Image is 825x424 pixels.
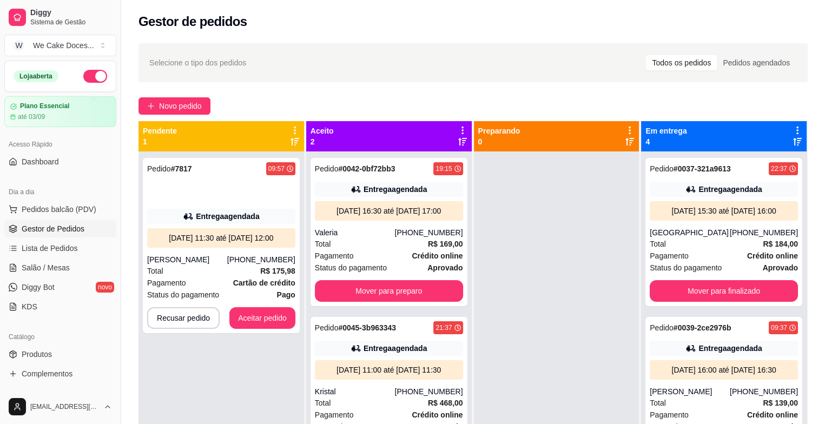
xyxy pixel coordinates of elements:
[22,243,78,254] span: Lista de Pedidos
[650,280,798,302] button: Mover para finalizado
[338,323,396,332] strong: # 0045-3b963343
[435,164,452,173] div: 19:15
[763,240,798,248] strong: R$ 184,00
[227,254,295,265] div: [PHONE_NUMBER]
[4,35,116,56] button: Select a team
[22,262,70,273] span: Salão / Mesas
[22,204,96,215] span: Pedidos balcão (PDV)
[650,323,674,332] span: Pedido
[394,386,463,397] div: [PHONE_NUMBER]
[171,164,192,173] strong: # 7817
[147,307,220,329] button: Recusar pedido
[4,183,116,201] div: Dia a dia
[650,164,674,173] span: Pedido
[435,323,452,332] div: 21:37
[315,227,395,238] div: Valeria
[654,206,794,216] div: [DATE] 15:30 até [DATE] 16:00
[319,206,459,216] div: [DATE] 16:30 até [DATE] 17:00
[311,136,334,147] p: 2
[22,156,59,167] span: Dashboard
[364,184,427,195] div: Entrega agendada
[650,227,730,238] div: [GEOGRAPHIC_DATA]
[22,301,37,312] span: KDS
[428,399,463,407] strong: R$ 468,00
[4,201,116,218] button: Pedidos balcão (PDV)
[30,8,112,18] span: Diggy
[22,368,72,379] span: Complementos
[645,136,687,147] p: 4
[311,125,334,136] p: Aceito
[4,136,116,153] div: Acesso Rápido
[747,251,798,260] strong: Crédito online
[674,323,731,332] strong: # 0039-2ce2976b
[315,238,331,250] span: Total
[428,240,463,248] strong: R$ 169,00
[730,386,798,397] div: [PHONE_NUMBER]
[138,97,210,115] button: Novo pedido
[147,254,227,265] div: [PERSON_NAME]
[208,175,235,202] img: ifood
[151,233,291,243] div: [DATE] 11:30 até [DATE] 12:00
[698,184,762,195] div: Entrega agendada
[147,277,186,289] span: Pagamento
[650,238,666,250] span: Total
[233,279,295,287] strong: Cartão de crédito
[650,262,722,274] span: Status do pagamento
[650,250,689,262] span: Pagamento
[645,125,687,136] p: Em entrega
[315,250,354,262] span: Pagamento
[315,397,331,409] span: Total
[763,399,798,407] strong: R$ 139,00
[277,290,295,299] strong: Pago
[315,323,339,332] span: Pedido
[4,153,116,170] a: Dashboard
[315,262,387,274] span: Status do pagamento
[319,365,459,375] div: [DATE] 11:00 até [DATE] 11:30
[771,164,787,173] div: 22:37
[646,55,717,70] div: Todos os pedidos
[143,125,177,136] p: Pendente
[478,125,520,136] p: Preparando
[260,267,295,275] strong: R$ 175,98
[338,164,395,173] strong: # 0042-0bf72bb3
[394,227,463,238] div: [PHONE_NUMBER]
[268,164,285,173] div: 09:57
[4,328,116,346] div: Catálogo
[478,136,520,147] p: 0
[159,100,202,112] span: Novo pedido
[138,13,247,30] h2: Gestor de pedidos
[315,164,339,173] span: Pedido
[18,112,45,121] article: até 03/09
[14,70,58,82] div: Loja aberta
[4,279,116,296] a: Diggy Botnovo
[30,18,112,27] span: Sistema de Gestão
[4,240,116,257] a: Lista de Pedidos
[747,410,798,419] strong: Crédito online
[698,343,762,354] div: Entrega agendada
[650,397,666,409] span: Total
[229,307,295,329] button: Aceitar pedido
[149,57,246,69] span: Selecione o tipo dos pedidos
[22,349,52,360] span: Produtos
[717,55,796,70] div: Pedidos agendados
[4,394,116,420] button: [EMAIL_ADDRESS][DOMAIN_NAME]
[4,365,116,382] a: Complementos
[315,409,354,421] span: Pagamento
[412,251,463,260] strong: Crédito online
[83,70,107,83] button: Alterar Status
[427,263,463,272] strong: aprovado
[147,102,155,110] span: plus
[30,402,99,411] span: [EMAIL_ADDRESS][DOMAIN_NAME]
[650,409,689,421] span: Pagamento
[674,164,731,173] strong: # 0037-321a9613
[143,136,177,147] p: 1
[315,386,395,397] div: Kristal
[654,365,794,375] div: [DATE] 16:00 até [DATE] 16:30
[364,343,427,354] div: Entrega agendada
[763,263,798,272] strong: aprovado
[196,211,259,222] div: Entrega agendada
[33,40,94,51] div: We Cake Doces ...
[412,410,463,419] strong: Crédito online
[147,289,219,301] span: Status do pagamento
[771,323,787,332] div: 09:37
